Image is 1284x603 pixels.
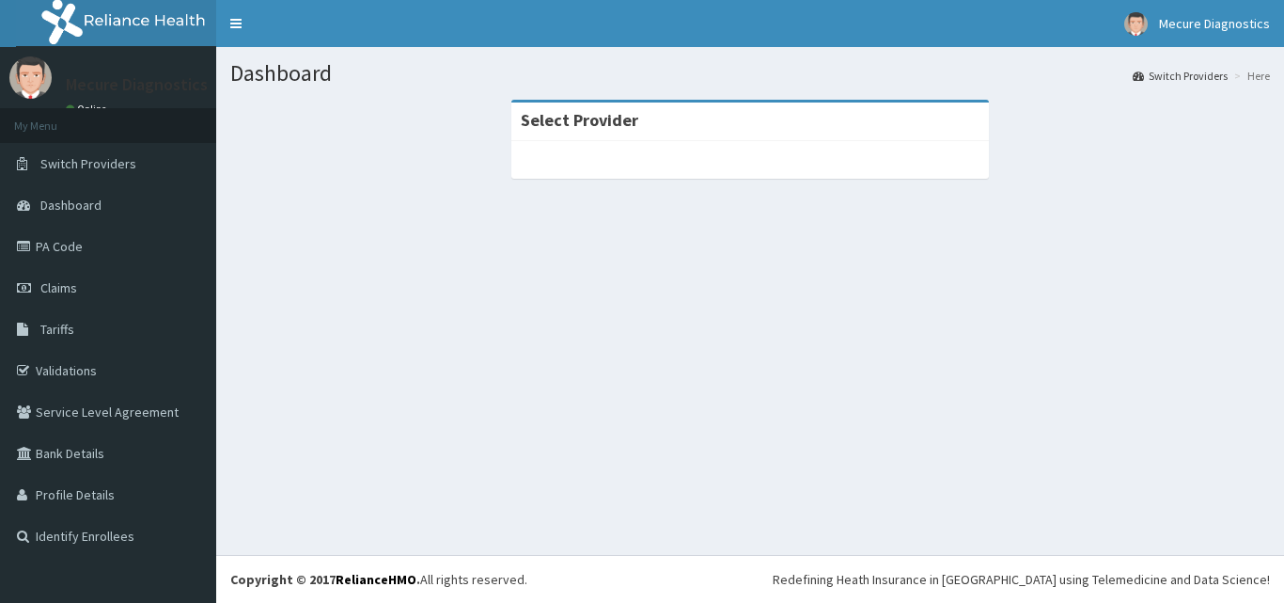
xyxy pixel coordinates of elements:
strong: Copyright © 2017 . [230,571,420,588]
footer: All rights reserved. [216,555,1284,603]
a: RelianceHMO [336,571,416,588]
span: Dashboard [40,197,102,214]
h1: Dashboard [230,61,1270,86]
span: Claims [40,279,77,296]
img: User Image [1124,12,1148,36]
div: Redefining Heath Insurance in [GEOGRAPHIC_DATA] using Telemedicine and Data Science! [773,570,1270,589]
li: Here [1229,68,1270,84]
img: User Image [9,56,52,99]
span: Tariffs [40,321,74,338]
a: Online [66,103,111,116]
span: Switch Providers [40,155,136,172]
span: Mecure Diagnostics [1159,15,1270,32]
p: Mecure Diagnostics [66,76,208,93]
a: Switch Providers [1133,68,1228,84]
strong: Select Provider [521,109,638,131]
